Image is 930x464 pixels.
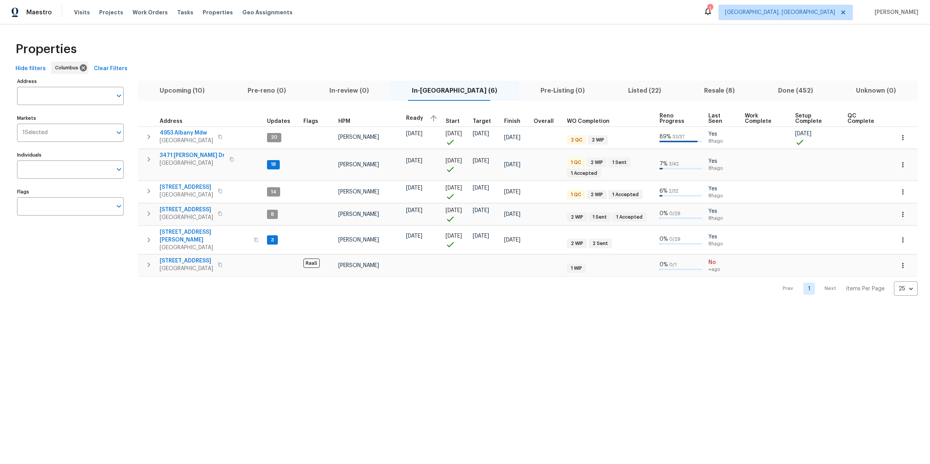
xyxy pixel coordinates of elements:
td: Project started on time [443,204,470,226]
span: [DATE] [504,212,520,217]
span: [GEOGRAPHIC_DATA] [160,244,249,252]
span: 1 Sent [589,214,610,221]
span: Overall [534,119,554,124]
span: 6 % [660,188,668,194]
span: [DATE] [795,131,811,136]
span: 1 WIP [568,265,585,272]
span: 8h ago [708,241,739,247]
span: Yes [708,185,739,193]
span: Work Complete [745,113,782,124]
span: No [708,259,739,266]
label: Address [17,79,124,84]
span: Geo Assignments [242,9,293,16]
span: 2 Sent [589,240,611,247]
span: In-[GEOGRAPHIC_DATA] (6) [395,85,515,96]
span: 14 [268,189,279,195]
span: Projects [99,9,123,16]
span: 2 WIP [587,159,606,166]
td: Project started on time [443,226,470,254]
span: Target [473,119,491,124]
span: Visits [74,9,90,16]
span: Pre-reno (0) [231,85,303,96]
span: [DATE] [406,185,422,191]
span: [PERSON_NAME] [338,189,379,195]
span: 3 / 42 [669,162,679,166]
td: Project started on time [443,181,470,203]
span: Work Orders [133,9,168,16]
span: 1 Sent [609,159,630,166]
div: Days past target finish date [534,119,561,124]
span: RaaS [303,259,320,268]
span: 8h ago [708,215,739,222]
span: 0 / 29 [669,211,680,216]
button: Open [114,164,124,175]
span: [DATE] [504,237,520,243]
span: [STREET_ADDRESS] [160,206,213,214]
span: 20 [268,134,281,141]
span: [PERSON_NAME] [338,237,379,243]
span: ∞ ago [708,266,739,273]
span: Clear Filters [94,64,127,74]
span: 1 Selected [22,129,48,136]
span: 1 QC [568,159,584,166]
span: [DATE] [446,158,462,164]
span: Flags [303,119,318,124]
span: 0 / 1 [669,262,677,267]
span: [DATE] [504,189,520,195]
label: Markets [17,116,124,121]
span: [STREET_ADDRESS][PERSON_NAME] [160,228,249,244]
span: 4953 Albany Mdw [160,129,213,137]
span: Setup Complete [795,113,834,124]
span: Yes [708,233,739,241]
p: Items Per Page [846,285,885,293]
span: 2 WIP [568,240,586,247]
div: 25 [894,279,918,299]
span: WO Completion [567,119,610,124]
span: [GEOGRAPHIC_DATA] [160,214,213,221]
span: [DATE] [473,185,489,191]
span: [GEOGRAPHIC_DATA] [160,191,213,199]
span: [DATE] [446,233,462,239]
span: Reno Progress [660,113,695,124]
div: Actual renovation start date [446,119,467,124]
span: 8h ago [708,138,739,145]
span: [DATE] [406,131,422,136]
span: Upcoming (10) [143,85,222,96]
nav: Pagination Navigation [775,281,918,296]
span: [PERSON_NAME] [338,263,379,268]
span: [DATE] [406,233,422,239]
span: [PERSON_NAME] [338,212,379,217]
span: Tasks [177,10,193,15]
span: Unknown (0) [839,85,913,96]
span: 3 [268,237,277,243]
span: 0 % [660,262,668,267]
button: Hide filters [12,62,49,76]
span: 89 % [660,134,671,140]
span: Yes [708,130,739,138]
span: [DATE] [446,208,462,213]
span: Yes [708,157,739,165]
td: Project started on time [443,149,470,181]
span: 2 WIP [587,191,606,198]
span: [DATE] [406,158,422,164]
span: 2 WIP [589,137,607,143]
span: [GEOGRAPHIC_DATA], [GEOGRAPHIC_DATA] [725,9,835,16]
span: 33 / 37 [672,135,684,139]
span: [DATE] [504,162,520,167]
button: Clear Filters [91,62,131,76]
span: 2 QC [568,137,586,143]
span: [PERSON_NAME] [871,9,918,16]
span: 1 Accepted [609,191,642,198]
label: Individuals [17,153,124,157]
div: 1 [707,5,713,12]
span: 18 [268,161,279,168]
span: 2 / 32 [669,189,679,193]
div: Earliest renovation start date (first business day after COE or Checkout) [406,112,439,124]
span: 8h ago [708,165,739,172]
span: Properties [15,45,77,53]
span: 2 WIP [568,214,586,221]
span: Ready [406,116,423,121]
span: [DATE] [473,131,489,136]
span: Properties [203,9,233,16]
td: Project started on time [443,126,470,148]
